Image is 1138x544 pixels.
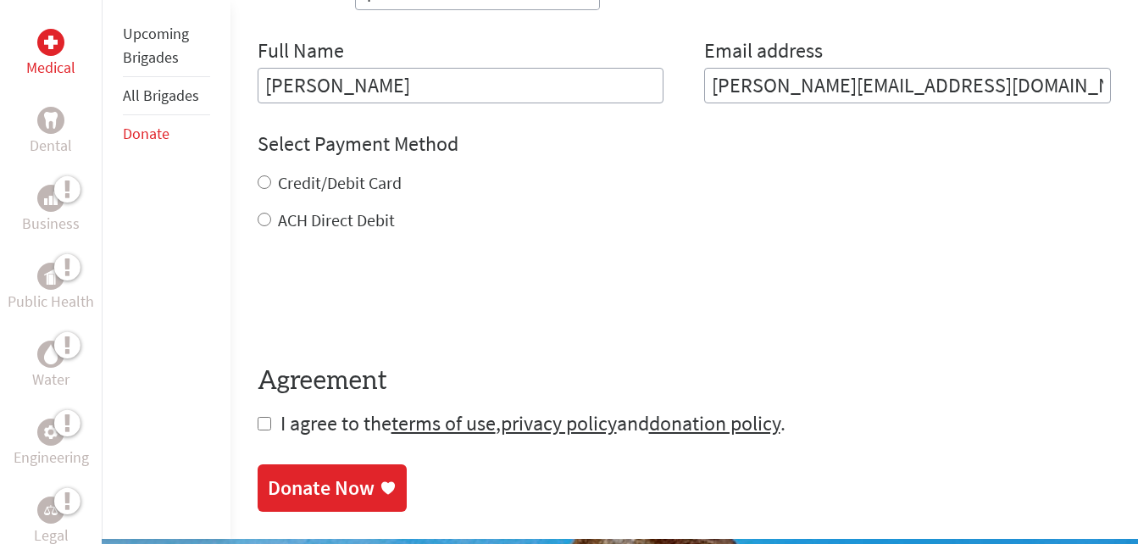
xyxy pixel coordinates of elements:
p: Medical [26,56,75,80]
a: donation policy [649,410,780,436]
h4: Select Payment Method [258,130,1111,158]
label: Credit/Debit Card [278,172,402,193]
input: Enter Full Name [258,68,664,103]
p: Water [32,368,69,391]
div: Public Health [37,263,64,290]
a: All Brigades [123,86,199,105]
img: Legal Empowerment [44,505,58,515]
p: Dental [30,134,72,158]
div: Legal Empowerment [37,497,64,524]
img: Water [44,345,58,364]
div: Business [37,185,64,212]
div: Engineering [37,419,64,446]
a: Donate [123,124,169,143]
label: Email address [704,37,823,68]
a: Public HealthPublic Health [8,263,94,314]
img: Business [44,192,58,205]
label: ACH Direct Debit [278,209,395,230]
a: Donate Now [258,464,407,512]
img: Medical [44,36,58,49]
a: DentalDental [30,107,72,158]
div: Donate Now [268,475,375,502]
img: Dental [44,113,58,129]
p: Business [22,212,80,236]
div: Dental [37,107,64,134]
p: Engineering [14,446,89,469]
p: Public Health [8,290,94,314]
div: Medical [37,29,64,56]
img: Public Health [44,268,58,285]
img: Engineering [44,425,58,439]
a: Upcoming Brigades [123,24,189,67]
li: Donate [123,115,210,153]
a: BusinessBusiness [22,185,80,236]
a: MedicalMedical [26,29,75,80]
a: terms of use [391,410,496,436]
label: Full Name [258,37,344,68]
div: Water [37,341,64,368]
li: Upcoming Brigades [123,15,210,77]
span: I agree to the , and . [280,410,785,436]
input: Your Email [704,68,1111,103]
a: EngineeringEngineering [14,419,89,469]
a: privacy policy [501,410,617,436]
a: WaterWater [32,341,69,391]
li: All Brigades [123,77,210,115]
iframe: reCAPTCHA [258,266,515,332]
h4: Agreement [258,366,1111,397]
